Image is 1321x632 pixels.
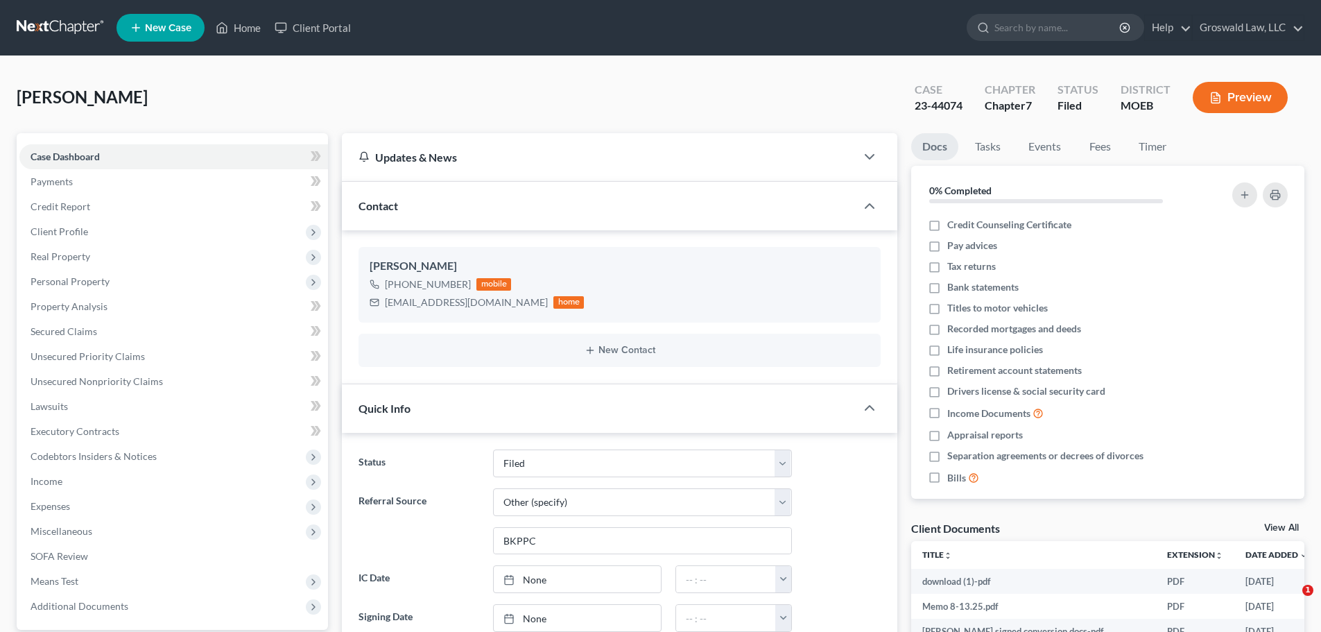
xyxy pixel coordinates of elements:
a: Unsecured Priority Claims [19,344,328,369]
span: Contact [359,199,398,212]
span: Unsecured Priority Claims [31,350,145,362]
span: Payments [31,176,73,187]
span: Income Documents [947,407,1030,420]
button: New Contact [370,345,870,356]
span: Real Property [31,250,90,262]
span: Quick Info [359,402,411,415]
span: Case Dashboard [31,151,100,162]
div: Chapter [985,98,1035,114]
a: Date Added expand_more [1245,549,1308,560]
div: [PHONE_NUMBER] [385,277,471,291]
td: PDF [1156,594,1234,619]
a: Lawsuits [19,394,328,419]
span: New Case [145,23,191,33]
div: Filed [1057,98,1098,114]
a: Timer [1128,133,1177,160]
a: Payments [19,169,328,194]
span: Personal Property [31,275,110,287]
input: Search by name... [994,15,1121,40]
span: Pay advices [947,239,997,253]
a: Secured Claims [19,319,328,344]
input: -- : -- [676,605,776,631]
i: unfold_more [944,552,952,560]
a: Groswald Law, LLC [1193,15,1304,40]
td: PDF [1156,569,1234,594]
a: Docs [911,133,958,160]
a: Unsecured Nonpriority Claims [19,369,328,394]
span: Life insurance policies [947,343,1043,357]
td: Memo 8-13.25.pdf [911,594,1156,619]
input: Other Referral Source [494,528,791,554]
span: Credit Report [31,200,90,212]
div: mobile [476,278,511,291]
div: Status [1057,82,1098,98]
td: [DATE] [1234,569,1319,594]
div: Updates & News [359,150,839,164]
a: Credit Report [19,194,328,219]
label: Signing Date [352,604,485,632]
a: Help [1145,15,1191,40]
div: Client Documents [911,521,1000,536]
span: Miscellaneous [31,525,92,537]
span: Lawsuits [31,400,68,412]
span: Tax returns [947,259,996,273]
span: Property Analysis [31,300,107,312]
span: Means Test [31,575,78,587]
span: Drivers license & social security card [947,384,1105,398]
span: Additional Documents [31,600,128,612]
strong: 0% Completed [929,185,992,196]
a: Home [209,15,268,40]
a: Titleunfold_more [922,549,952,560]
span: [PERSON_NAME] [17,87,148,107]
span: Executory Contracts [31,425,119,437]
span: Retirement account statements [947,364,1082,377]
span: Appraisal reports [947,428,1023,442]
span: 7 [1026,99,1032,112]
div: [PERSON_NAME] [370,258,870,275]
a: View All [1264,523,1299,533]
a: Client Portal [268,15,358,40]
label: Referral Source [352,488,485,555]
div: Chapter [985,82,1035,98]
span: Income [31,475,62,487]
span: Secured Claims [31,325,97,337]
a: SOFA Review [19,544,328,569]
span: Bills [947,471,966,485]
div: [EMAIL_ADDRESS][DOMAIN_NAME] [385,296,548,309]
span: Separation agreements or decrees of divorces [947,449,1143,463]
span: Expenses [31,500,70,512]
td: download (1)-pdf [911,569,1156,594]
a: None [494,566,661,592]
div: MOEB [1121,98,1171,114]
a: Property Analysis [19,294,328,319]
span: Credit Counseling Certificate [947,218,1071,232]
a: Tasks [964,133,1012,160]
a: None [494,605,661,631]
label: Status [352,450,485,477]
a: Fees [1078,133,1122,160]
td: [DATE] [1234,594,1319,619]
button: Preview [1193,82,1288,113]
div: District [1121,82,1171,98]
div: home [553,296,584,309]
a: Events [1017,133,1072,160]
i: expand_more [1300,552,1308,560]
a: Extensionunfold_more [1167,549,1223,560]
input: -- : -- [676,566,776,592]
div: Case [915,82,962,98]
span: Codebtors Insiders & Notices [31,450,157,462]
a: Case Dashboard [19,144,328,169]
iframe: Intercom live chat [1274,585,1307,618]
span: 1 [1302,585,1313,596]
span: Client Profile [31,225,88,237]
span: Titles to motor vehicles [947,301,1048,315]
span: Unsecured Nonpriority Claims [31,375,163,387]
i: unfold_more [1215,552,1223,560]
div: 23-44074 [915,98,962,114]
span: SOFA Review [31,550,88,562]
label: IC Date [352,565,485,593]
span: Bank statements [947,280,1019,294]
a: Executory Contracts [19,419,328,444]
span: Recorded mortgages and deeds [947,322,1081,336]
